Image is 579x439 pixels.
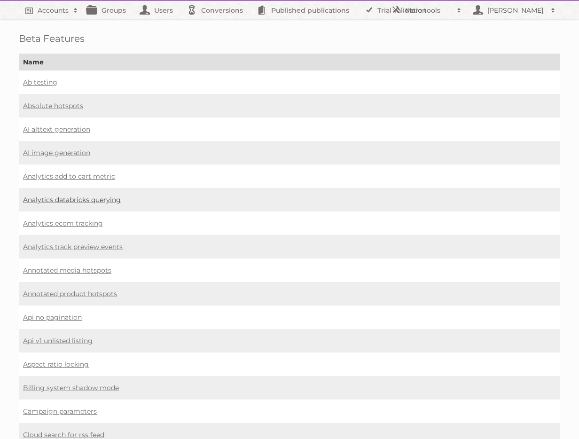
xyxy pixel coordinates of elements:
[23,313,82,321] a: Api no pagination
[23,243,123,251] a: Analytics track preview events
[23,78,57,86] a: Ab testing
[466,1,560,19] a: [PERSON_NAME]
[23,431,104,439] a: Cloud search for rss feed
[19,1,83,19] a: Accounts
[23,360,89,368] a: Aspect ratio locking
[38,6,69,15] h2: Accounts
[359,1,436,19] a: Trial validation
[23,407,97,415] a: Campaign parameters
[386,1,466,19] a: More tools
[23,266,111,274] a: Annotated media hotspots
[23,384,119,392] a: Billing system shadow mode
[252,1,359,19] a: Published publications
[23,219,103,227] a: Analytics ecom tracking
[23,337,93,345] a: Api v1 unlisted listing
[19,54,560,71] th: Name
[405,6,452,15] h2: More tools
[485,6,546,15] h2: [PERSON_NAME]
[83,1,135,19] a: Groups
[19,33,560,44] h1: Beta Features
[135,1,182,19] a: Users
[23,125,90,133] a: AI alttext generation
[182,1,252,19] a: Conversions
[23,196,121,204] a: Analytics databricks querying
[23,102,83,110] a: Absolute hotspots
[23,149,90,157] a: AI image generation
[23,172,115,180] a: Analytics add to cart metric
[23,290,117,298] a: Annotated product hotspots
